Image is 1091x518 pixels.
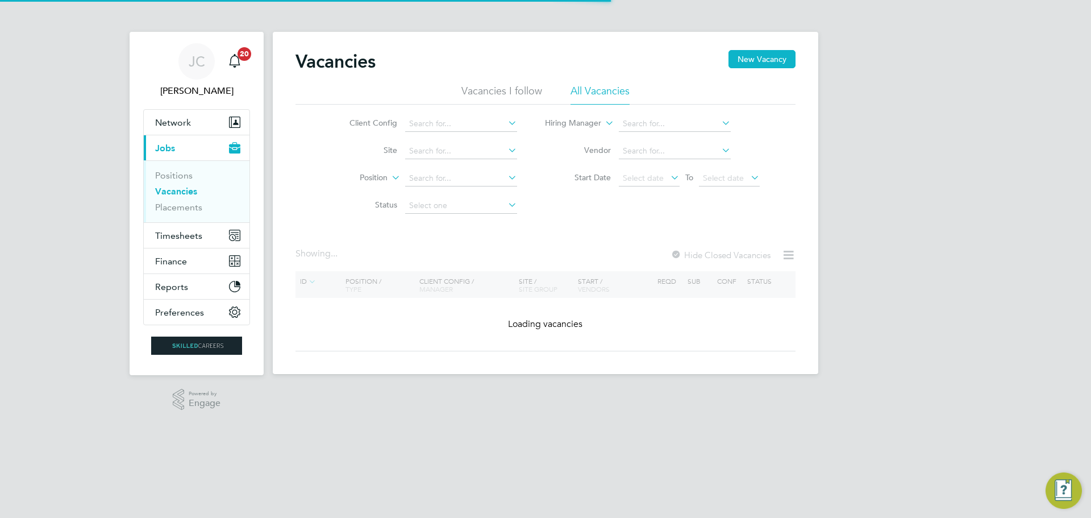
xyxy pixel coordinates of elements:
a: Vacancies [155,186,197,197]
label: Client Config [332,118,397,128]
label: Site [332,145,397,155]
li: All Vacancies [571,84,630,105]
a: Powered byEngage [173,389,221,411]
span: James Croom [143,84,250,98]
img: skilledcareers-logo-retina.png [151,337,242,355]
span: Network [155,117,191,128]
span: Jobs [155,143,175,154]
a: Go to home page [143,337,250,355]
button: New Vacancy [728,50,796,68]
button: Jobs [144,135,249,160]
h2: Vacancies [295,50,376,73]
input: Search for... [405,171,517,187]
div: Jobs [144,160,249,222]
input: Search for... [619,143,731,159]
label: Status [332,200,397,210]
label: Vendor [545,145,611,155]
a: Positions [155,170,193,181]
span: Engage [189,399,220,408]
a: 20 [223,43,246,80]
span: Select date [703,173,744,183]
button: Finance [144,248,249,273]
label: Hide Closed Vacancies [671,250,771,260]
input: Search for... [405,143,517,159]
li: Vacancies I follow [461,84,542,105]
label: Hiring Manager [536,118,601,129]
span: Timesheets [155,230,202,241]
button: Reports [144,274,249,299]
span: Select date [623,173,664,183]
span: JC [189,54,205,69]
div: Showing [295,248,340,260]
label: Start Date [545,172,611,183]
span: Finance [155,256,187,267]
button: Preferences [144,300,249,325]
span: To [682,170,697,185]
span: Powered by [189,389,220,399]
button: Network [144,110,249,135]
a: Placements [155,202,202,213]
span: Reports [155,281,188,292]
span: Preferences [155,307,204,318]
input: Search for... [619,116,731,132]
input: Select one [405,198,517,214]
button: Engage Resource Center [1046,473,1082,509]
button: Timesheets [144,223,249,248]
span: ... [331,248,338,259]
label: Position [322,172,388,184]
a: JC[PERSON_NAME] [143,43,250,98]
nav: Main navigation [130,32,264,375]
input: Search for... [405,116,517,132]
span: 20 [238,47,251,61]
